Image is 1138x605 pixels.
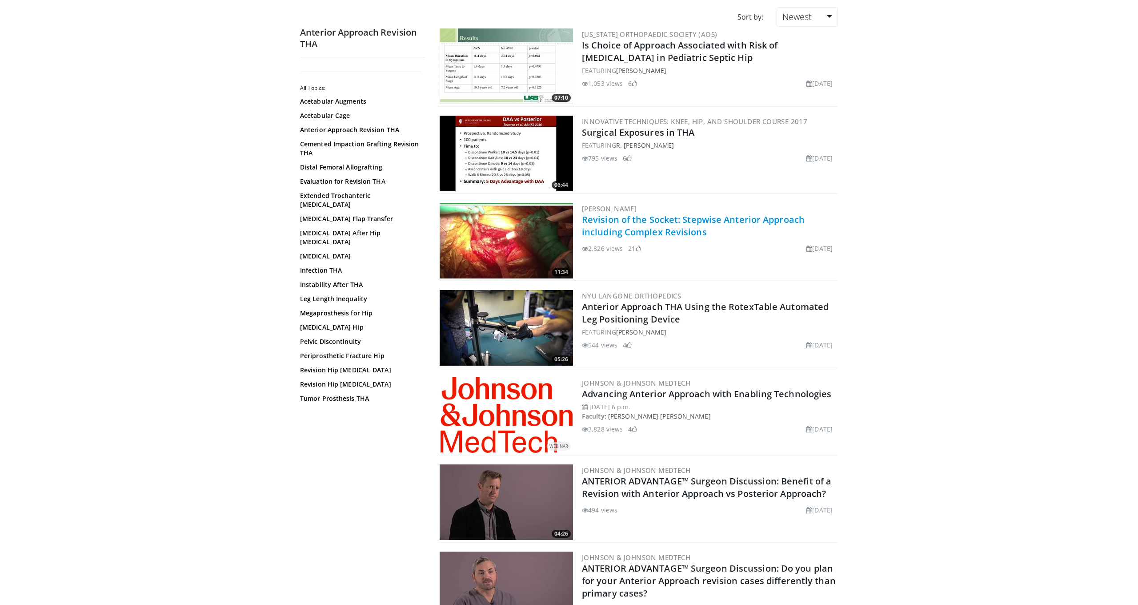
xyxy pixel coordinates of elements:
a: Acetabular Augments [300,97,420,106]
a: Pelvic Discontinuity [300,337,420,346]
a: Periprosthetic Fracture Hip [300,351,420,360]
img: 2a7af6ef-d708-4586-885b-12e50e236331.300x170_q85_crop-smart_upscale.jpg [440,203,573,278]
a: [PERSON_NAME] [616,66,666,75]
img: af8610e8-646a-49a3-b3fb-1c684a96f38f.300x170_q85_crop-smart_upscale.jpg [440,116,573,191]
a: [PERSON_NAME] [660,412,710,420]
strong: Faculty: [582,412,606,420]
a: Anterior Approach Revision THA [300,125,420,134]
li: 4 [628,424,637,434]
a: Revision of the Socket: Stepwise Anterior Approach including Complex Revisions [582,214,805,238]
a: Newest [777,7,838,27]
a: [PERSON_NAME] [582,204,637,213]
a: [PERSON_NAME] [616,328,666,336]
li: 6 [623,153,632,163]
a: Evaluation for Revision THA [300,177,420,186]
li: 1,053 views [582,79,623,88]
a: Acetabular Cage [300,111,420,120]
img: 19084509-23b1-40d9-bdad-b147459a9466.png.300x170_q85_autocrop_double_scale_upscale_version-0.2.png [441,377,573,453]
a: ANTERIOR ADVANTAGE™ Surgeon Discussion: Do you plan for your Anterior Approach revision cases dif... [582,562,836,599]
a: [PERSON_NAME] [608,412,658,420]
div: FEATURING [582,327,836,337]
span: Newest [782,11,812,23]
a: Distal Femoral Allografting [300,163,420,172]
a: Leg Length Inequality [300,294,420,303]
li: 6 [628,79,637,88]
a: R. [PERSON_NAME] [616,141,674,149]
span: 11:34 [552,268,571,276]
img: d50b69f7-62d9-44e4-bc06-6730d2d96c13.300x170_q85_crop-smart_upscale.jpg [440,464,573,540]
a: NYU Langone Orthopedics [582,291,681,300]
a: 04:26 [440,464,573,540]
li: [DATE] [806,153,833,163]
time: [DATE] 6 p.m. [589,403,630,411]
a: [MEDICAL_DATA] After Hip [MEDICAL_DATA] [300,229,420,246]
span: 04:26 [552,530,571,538]
a: Johnson & Johnson MedTech [582,379,690,387]
a: 11:34 [440,203,573,278]
a: Extended Trochanteric [MEDICAL_DATA] [300,191,420,209]
li: [DATE] [806,244,833,253]
a: Revision Hip [MEDICAL_DATA] [300,366,420,375]
a: [MEDICAL_DATA] Flap Transfer [300,214,420,223]
a: Johnson & Johnson MedTech [582,553,690,562]
a: Megaprosthesis for Hip [300,309,420,318]
a: Johnson & Johnson MedTech [582,466,690,475]
a: Cemented Impaction Grafting Revision THA [300,140,420,157]
div: FEATURING [582,141,836,150]
li: 2,826 views [582,244,623,253]
a: [MEDICAL_DATA] Hip [300,323,420,332]
a: WEBINAR [440,377,573,453]
a: Surgical Exposures in THA [582,126,695,138]
a: 05:26 [440,290,573,366]
a: Revision Hip [MEDICAL_DATA] [300,380,420,389]
a: [MEDICAL_DATA] [300,252,420,261]
a: 07:10 [440,28,573,104]
div: , [582,402,836,434]
a: Advancing Anterior Approach with Enabling Technologies [582,388,831,400]
a: Anterior Approach THA Using the RotexTable Automated Leg Positioning Device [582,301,829,325]
a: Is Choice of Approach Associated with Risk of [MEDICAL_DATA] in Pediatric Septic Hip [582,39,778,64]
li: 544 views [582,340,617,350]
img: 263d1d01-e46c-47e9-829e-7c3c22e54fda.300x170_q85_crop-smart_upscale.jpg [440,28,573,104]
li: 494 views [582,505,617,515]
li: [DATE] [806,340,833,350]
li: 21 [628,244,641,253]
h2: Anterior Approach Revision THA [300,27,425,50]
a: 06:44 [440,116,573,191]
h2: All Topics: [300,85,422,92]
a: Innovative Techniques: Knee, Hip, and Shoulder Course 2017 [582,117,807,126]
a: [US_STATE] Orthopaedic Society (AOS) [582,30,717,39]
img: d295fa6b-caa3-4871-9379-e1e2b474407d.jpg.300x170_q85_crop-smart_upscale.jpg [440,290,573,366]
li: [DATE] [806,505,833,515]
a: Tumor Prosthesis THA [300,394,420,403]
span: 05:26 [552,355,571,363]
a: Instability After THA [300,280,420,289]
span: 07:10 [552,94,571,102]
small: WEBINAR [549,444,568,449]
a: Infection THA [300,266,420,275]
div: Sort by: [731,7,770,27]
li: 795 views [582,153,617,163]
li: 4 [623,340,632,350]
li: [DATE] [806,79,833,88]
a: ANTERIOR ADVANTAGE™ Surgeon Discussion: Benefit of a Revision with Anterior Approach vs Posterior... [582,475,831,500]
li: 3,828 views [582,424,623,434]
div: FEATURING [582,66,836,75]
span: 06:44 [552,181,571,189]
li: [DATE] [806,424,833,434]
